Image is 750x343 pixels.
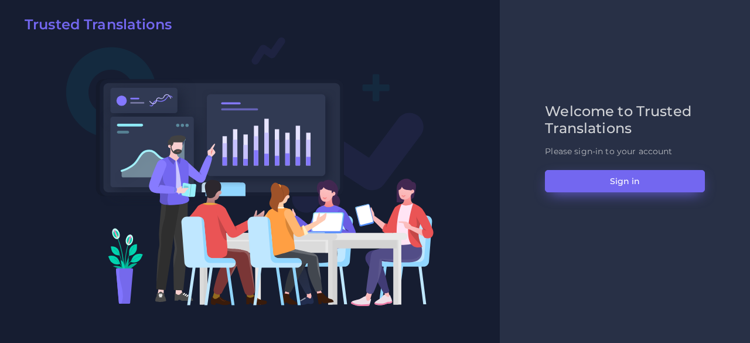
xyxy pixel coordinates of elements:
p: Please sign-in to your account [545,145,705,158]
button: Sign in [545,170,705,192]
a: Trusted Translations [16,16,172,38]
img: Login V2 [66,36,434,307]
h2: Welcome to Trusted Translations [545,103,705,137]
h2: Trusted Translations [25,16,172,33]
